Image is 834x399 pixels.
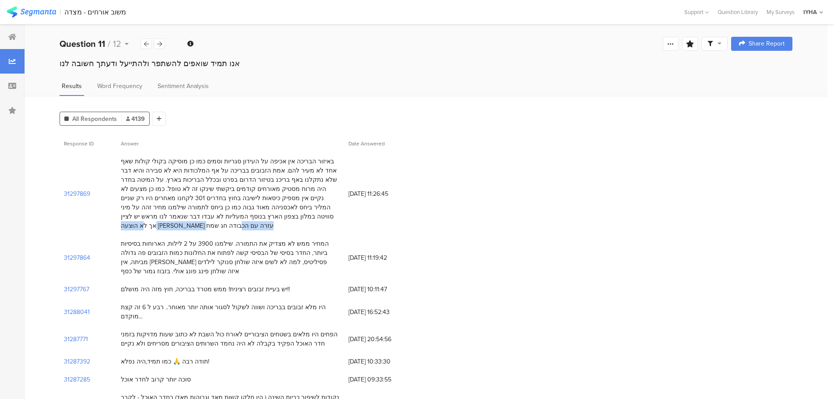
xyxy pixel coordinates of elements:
section: 31297767 [64,285,89,294]
div: משוב אורחים - מצדה [64,8,126,16]
div: תודה רבה 🙏 כמו תמיד,היה נפלא! [121,357,209,366]
div: Support [684,5,709,19]
div: הפחים היו מלאים בשטחים הציבוריים לאורח כול השבת לא כתוב שעות מדויקות בזמני חדר האוכל הפקיד בקבלה ... [121,330,340,348]
span: Share Report [749,41,785,47]
div: היו מלא זבובים בבריכה ושווה לשקול לסגור אותה יותר מאוחר.. רבע ל 6 זה קצת מוקדם... [121,303,340,321]
span: All Respondents [72,114,117,124]
img: segmanta logo [7,7,56,18]
span: / [108,37,110,50]
span: Date Answered [348,140,385,148]
section: 31297869 [64,189,90,198]
span: 4139 [126,114,145,124]
span: Response ID [64,140,94,148]
section: 31297864 [64,253,90,262]
div: | [60,7,61,17]
div: אנו תמיד שואפים להשתפר ולהתייעל ודעתך חשובה לנו [60,58,792,69]
div: המחיר ממש לא מצדיק את התמורה. שילמנו 3900 על 2 לילות, הארוחות בסיסיות ביותר, החדר בסיסי של הבסיסי... [121,239,340,276]
a: My Surveys [762,8,799,16]
div: סוכה יותר קרוב לחדר אוכל [121,375,191,384]
span: [DATE] 11:26:45 [348,189,419,198]
span: Word Frequency [97,81,142,91]
span: Answer [121,140,139,148]
b: Question 11 [60,37,105,50]
span: [DATE] 11:19:42 [348,253,419,262]
span: [DATE] 09:33:55 [348,375,419,384]
span: Results [62,81,82,91]
span: 12 [113,37,121,50]
a: Question Library [713,8,762,16]
section: 31288041 [64,307,90,317]
section: 31287392 [64,357,90,366]
div: IYHA [803,8,817,16]
section: 31287771 [64,335,88,344]
div: יש בעיית זבובים רצינית! ממש מטרד בבריכה, חוץ מזה היה מושלם!! [121,285,290,294]
span: [DATE] 20:54:56 [348,335,419,344]
div: באיזור הבריכה אין אכיפה על העידון סגריות וסמים כמו כן מוסיקה בקולי קולות שאף אחד לא מעיר להם. אמת... [121,157,340,230]
span: [DATE] 10:11:47 [348,285,419,294]
section: 31287285 [64,375,90,384]
span: [DATE] 10:33:30 [348,357,419,366]
span: [DATE] 16:52:43 [348,307,419,317]
span: Sentiment Analysis [158,81,209,91]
